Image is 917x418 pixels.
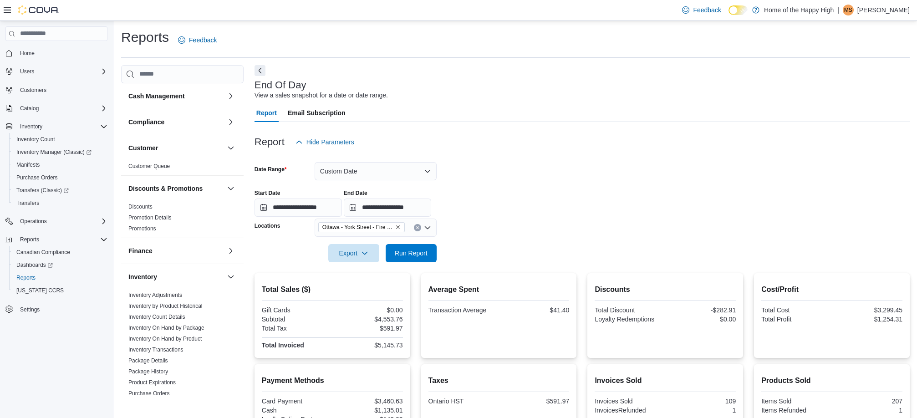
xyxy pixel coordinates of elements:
[255,65,265,76] button: Next
[395,224,401,230] button: Remove Ottawa - York Street - Fire & Flower from selection in this group
[764,5,834,15] p: Home of the Happy High
[255,189,280,197] label: Start Date
[189,36,217,45] span: Feedback
[428,375,570,386] h2: Taxes
[128,246,224,255] button: Finance
[128,92,185,101] h3: Cash Management
[128,379,176,386] span: Product Expirations
[16,161,40,168] span: Manifests
[13,185,107,196] span: Transfers (Classic)
[16,234,43,245] button: Reports
[225,117,236,127] button: Compliance
[16,66,107,77] span: Users
[16,136,55,143] span: Inventory Count
[128,117,224,127] button: Compliance
[225,143,236,153] button: Customer
[16,148,92,156] span: Inventory Manager (Classic)
[13,147,95,158] a: Inventory Manager (Classic)
[128,302,203,310] span: Inventory by Product Historical
[20,236,39,243] span: Reports
[334,325,403,332] div: $591.97
[128,347,183,353] a: Inventory Transactions
[322,223,393,232] span: Ottawa - York Street - Fire & Flower
[386,244,437,262] button: Run Report
[255,91,388,100] div: View a sales snapshot for a date or date range.
[414,224,421,231] button: Clear input
[128,143,224,153] button: Customer
[2,46,111,60] button: Home
[16,187,69,194] span: Transfers (Classic)
[2,102,111,115] button: Catalog
[667,316,736,323] div: $0.00
[128,313,185,321] span: Inventory Count Details
[843,5,854,15] div: Matthew Sheculski
[761,284,902,295] h2: Cost/Profit
[9,184,111,197] a: Transfers (Classic)
[667,398,736,405] div: 109
[9,133,111,146] button: Inventory Count
[334,342,403,349] div: $5,145.73
[693,5,721,15] span: Feedback
[128,246,153,255] h3: Finance
[13,172,61,183] a: Purchase Orders
[595,306,663,314] div: Total Discount
[595,375,736,386] h2: Invoices Sold
[225,183,236,194] button: Discounts & Promotions
[16,85,50,96] a: Customers
[13,260,56,270] a: Dashboards
[13,285,107,296] span: Washington CCRS
[128,203,153,210] span: Discounts
[16,303,107,315] span: Settings
[262,316,331,323] div: Subtotal
[306,138,354,147] span: Hide Parameters
[128,204,153,210] a: Discounts
[9,158,111,171] button: Manifests
[837,5,839,15] p: |
[292,133,358,151] button: Hide Parameters
[16,216,51,227] button: Operations
[334,407,403,414] div: $1,135.01
[128,324,204,331] span: Inventory On Hand by Package
[16,287,64,294] span: [US_STATE] CCRS
[128,368,168,375] span: Package History
[16,199,39,207] span: Transfers
[128,163,170,170] span: Customer Queue
[128,214,172,221] a: Promotion Details
[667,407,736,414] div: 1
[128,336,202,342] a: Inventory On Hand by Product
[16,48,38,59] a: Home
[334,316,403,323] div: $4,553.76
[834,316,902,323] div: $1,254.31
[334,244,374,262] span: Export
[128,225,156,232] a: Promotions
[20,306,40,313] span: Settings
[16,174,58,181] span: Purchase Orders
[121,201,244,238] div: Discounts & Promotions
[20,68,34,75] span: Users
[857,5,910,15] p: [PERSON_NAME]
[128,272,157,281] h3: Inventory
[9,197,111,209] button: Transfers
[128,390,170,397] a: Purchase Orders
[262,284,403,295] h2: Total Sales ($)
[128,163,170,169] a: Customer Queue
[16,261,53,269] span: Dashboards
[428,398,497,405] div: Ontario HST
[13,198,107,209] span: Transfers
[20,218,47,225] span: Operations
[128,214,172,221] span: Promotion Details
[128,272,224,281] button: Inventory
[13,198,43,209] a: Transfers
[9,259,111,271] a: Dashboards
[761,316,830,323] div: Total Profit
[16,47,107,59] span: Home
[595,284,736,295] h2: Discounts
[16,304,43,315] a: Settings
[262,375,403,386] h2: Payment Methods
[9,171,111,184] button: Purchase Orders
[13,272,107,283] span: Reports
[255,166,287,173] label: Date Range
[255,199,342,217] input: Press the down key to open a popover containing a calendar.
